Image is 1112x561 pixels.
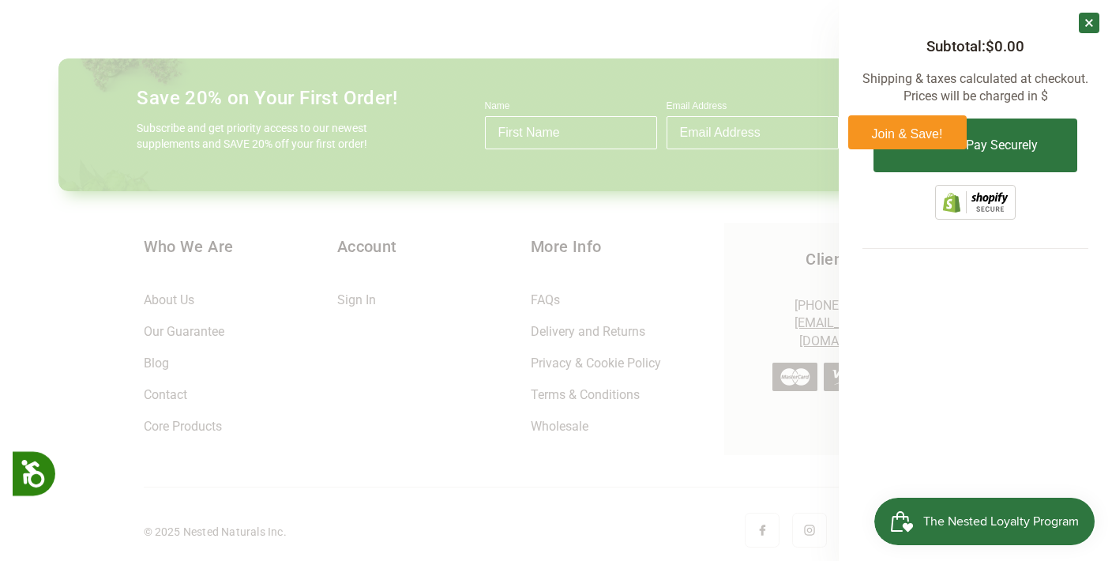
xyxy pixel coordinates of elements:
[935,185,1016,220] img: Shopify secure badge
[1079,13,1099,33] a: ×
[667,100,839,116] label: Email Address
[873,119,1076,172] button: Review & Pay Securely
[485,100,657,116] label: Name
[667,116,839,149] input: Email Address
[485,116,657,149] input: First Name
[986,38,1024,55] span: $0.00
[848,115,967,149] button: Join & Save!
[874,498,1096,545] iframe: Button to open loyalty program pop-up
[862,70,1088,106] p: Shipping & taxes calculated at checkout. Prices will be charged in $
[935,208,1016,223] a: This online store is secured by Shopify
[862,39,1088,56] h3: Subtotal:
